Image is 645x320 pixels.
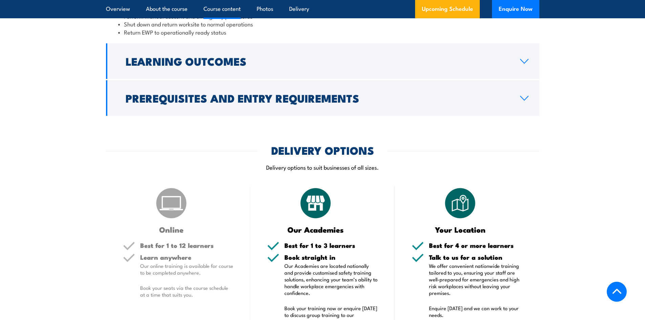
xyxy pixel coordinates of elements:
p: Our online training is available for course to be completed anywhere. [140,262,234,276]
p: Our Academies are located nationally and provide customised safety training solutions, enhancing ... [284,262,378,296]
p: Enquire [DATE] and we can work to your needs. [429,305,522,318]
a: Prerequisites and Entry Requirements [106,80,539,116]
li: Return EWP to operationally ready status [118,28,527,36]
a: Learning Outcomes [106,43,539,79]
p: We offer convenient nationwide training tailored to you, ensuring your staff are well-prepared fo... [429,262,522,296]
h5: Best for 1 to 3 learners [284,242,378,249]
h5: Learn anywhere [140,254,234,260]
h3: Online [123,226,220,233]
h5: Book straight in [284,254,378,260]
h5: Best for 4 or more learners [429,242,522,249]
h2: Prerequisites and Entry Requirements [126,93,509,103]
p: Delivery options to suit businesses of all sizes. [106,163,539,171]
h2: Learning Outcomes [126,56,509,66]
li: Shut down and return worksite to normal operations [118,20,527,28]
h3: Your Location [412,226,509,233]
p: Book your seats via the course schedule at a time that suits you. [140,284,234,298]
h3: Our Academies [267,226,364,233]
h2: DELIVERY OPTIONS [271,145,374,155]
h5: Best for 1 to 12 learners [140,242,234,249]
h5: Talk to us for a solution [429,254,522,260]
